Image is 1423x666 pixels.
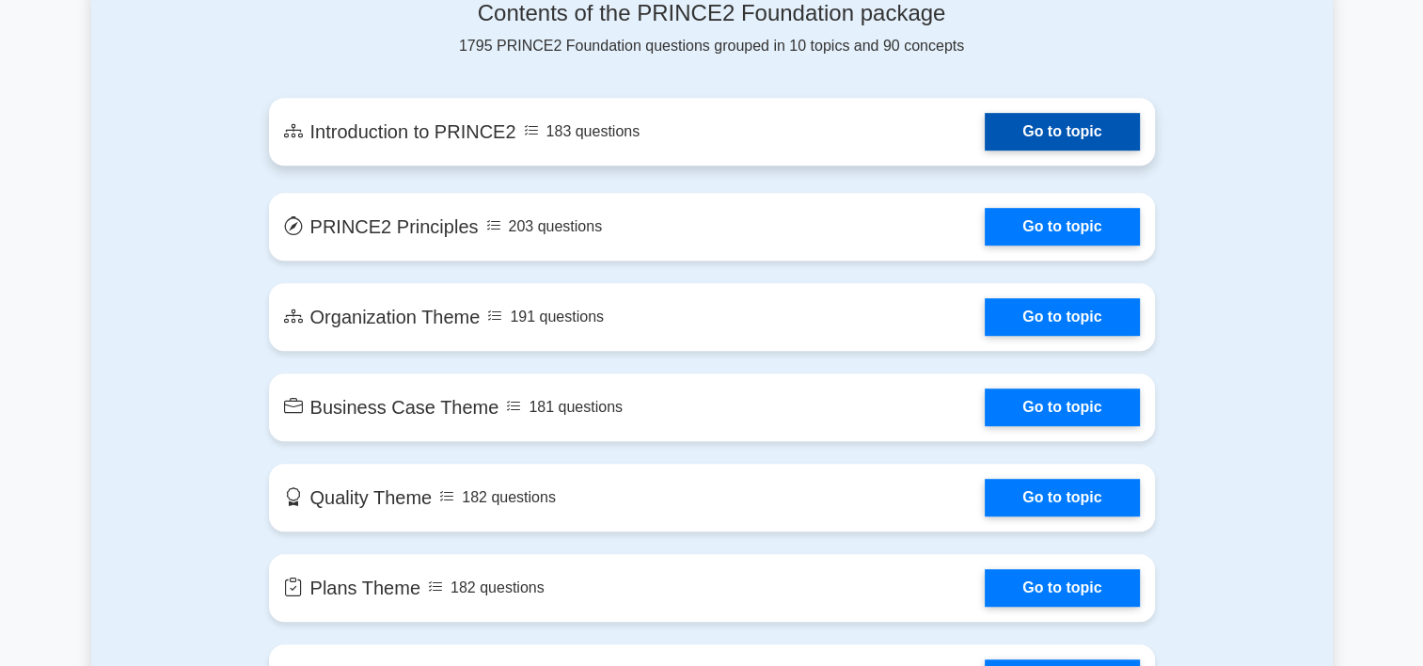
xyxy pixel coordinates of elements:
a: Go to topic [985,569,1139,607]
a: Go to topic [985,208,1139,246]
a: Go to topic [985,479,1139,516]
a: Go to topic [985,388,1139,426]
a: Go to topic [985,113,1139,151]
a: Go to topic [985,298,1139,336]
